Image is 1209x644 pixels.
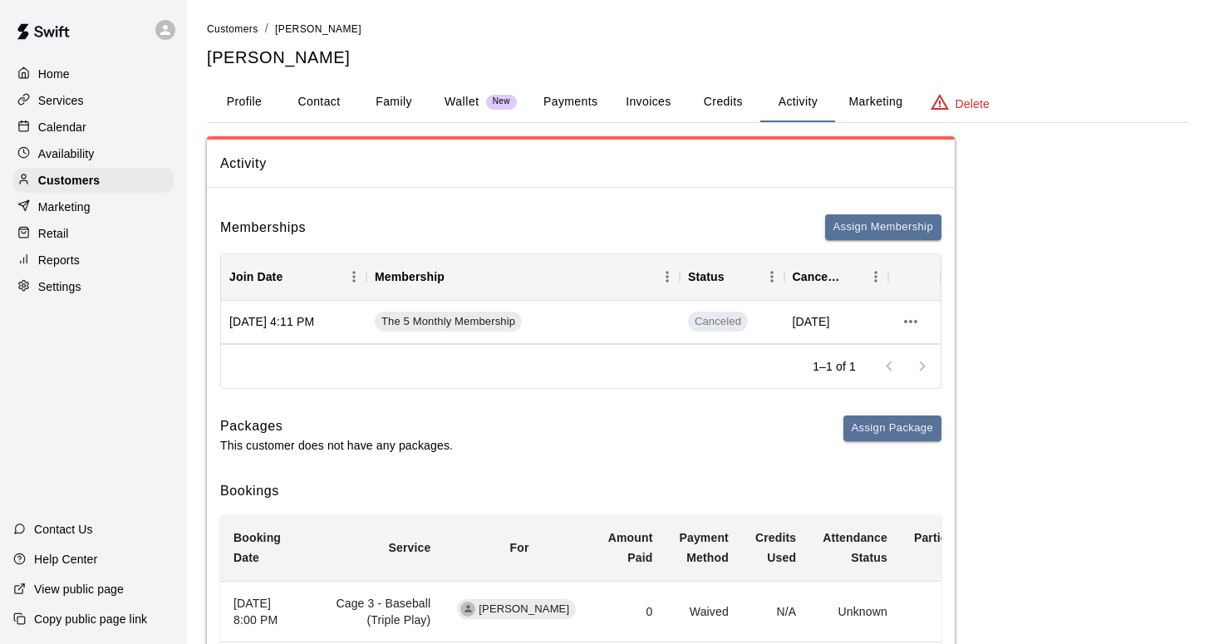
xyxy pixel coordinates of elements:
[233,531,281,564] b: Booking Date
[283,265,306,288] button: Sort
[835,82,916,122] button: Marketing
[863,264,888,289] button: Menu
[13,61,174,86] a: Home
[342,264,366,289] button: Menu
[220,415,453,437] h6: Packages
[388,541,430,554] b: Service
[611,82,686,122] button: Invoices
[897,307,925,336] button: more actions
[472,602,576,617] span: [PERSON_NAME]
[207,20,1189,38] nav: breadcrumb
[265,20,268,37] li: /
[38,252,80,268] p: Reports
[595,582,666,642] td: 0
[530,82,611,122] button: Payments
[38,199,91,215] p: Marketing
[760,82,835,122] button: Activity
[688,314,748,330] span: Canceled
[34,521,93,538] p: Contact Us
[825,214,941,240] button: Assign Membership
[13,194,174,219] a: Marketing
[13,274,174,299] a: Settings
[220,217,306,238] h6: Memberships
[742,582,809,642] td: N/A
[38,278,81,295] p: Settings
[680,253,784,300] div: Status
[655,264,680,289] button: Menu
[220,153,941,175] span: Activity
[38,119,86,135] p: Calendar
[38,172,100,189] p: Customers
[956,96,990,112] p: Delete
[759,264,784,289] button: Menu
[294,582,444,642] td: Cage 3 - Baseball (Triple Play)
[688,253,725,300] div: Status
[207,47,1189,69] h5: [PERSON_NAME]
[221,253,366,300] div: Join Date
[486,96,517,107] span: New
[784,253,889,300] div: Cancel Date
[13,141,174,166] a: Availability
[220,480,941,502] h6: Bookings
[34,611,147,627] p: Copy public page link
[13,168,174,193] a: Customers
[207,82,1189,122] div: basic tabs example
[38,92,84,109] p: Services
[445,93,479,111] p: Wallet
[229,253,283,300] div: Join Date
[207,23,258,35] span: Customers
[207,82,282,122] button: Profile
[375,312,528,332] a: The 5 Monthly Membership
[220,582,294,642] th: [DATE] 8:00 PM
[13,88,174,113] a: Services
[755,531,796,564] b: Credits Used
[34,551,97,568] p: Help Center
[38,225,69,242] p: Retail
[460,602,475,617] div: Whitney Pinnell
[688,312,748,332] span: Canceled
[366,253,680,300] div: Membership
[914,531,986,564] b: Participating Staff
[686,82,760,122] button: Credits
[275,23,361,35] span: [PERSON_NAME]
[793,313,830,330] span: [DATE]
[38,66,70,82] p: Home
[220,437,453,454] p: This customer does not have any packages.
[445,265,468,288] button: Sort
[13,115,174,140] a: Calendar
[809,582,901,642] td: Unknown
[793,253,841,300] div: Cancel Date
[823,531,887,564] b: Attendance Status
[608,531,653,564] b: Amount Paid
[679,531,728,564] b: Payment Method
[375,253,445,300] div: Membership
[356,82,431,122] button: Family
[375,314,522,330] span: The 5 Monthly Membership
[221,301,366,344] div: [DATE] 4:11 PM
[13,248,174,273] a: Reports
[666,582,741,642] td: Waived
[843,415,941,441] button: Assign Package
[282,82,356,122] button: Contact
[813,358,856,375] p: 1–1 of 1
[914,603,986,620] p: None
[840,265,863,288] button: Sort
[510,541,529,554] b: For
[13,221,174,246] a: Retail
[38,145,95,162] p: Availability
[207,22,258,35] a: Customers
[34,581,124,597] p: View public page
[725,265,748,288] button: Sort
